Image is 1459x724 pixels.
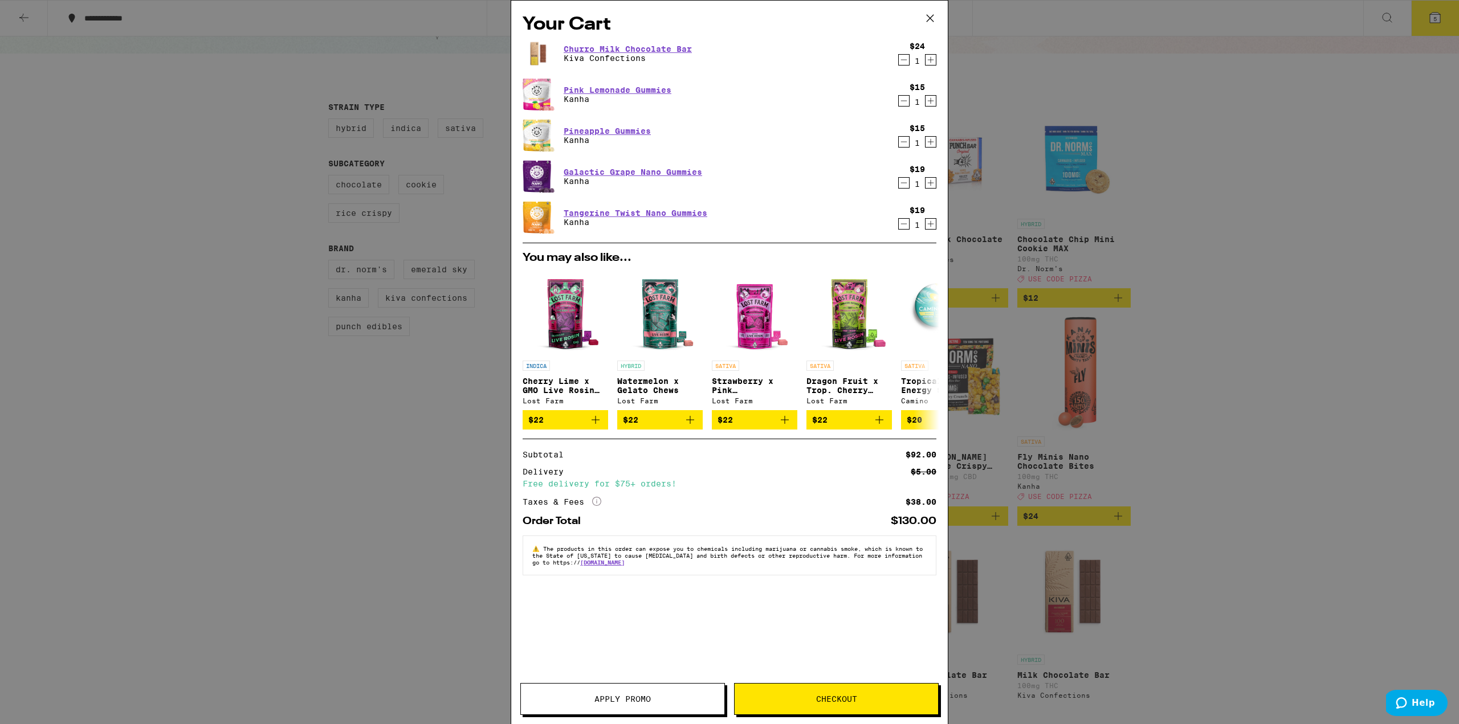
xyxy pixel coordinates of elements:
div: $19 [910,206,925,215]
div: Free delivery for $75+ orders! [523,480,936,488]
div: 1 [910,97,925,107]
span: $20 [907,415,922,424]
span: The products in this order can expose you to chemicals including marijuana or cannabis smoke, whi... [532,545,923,566]
p: Kanha [564,218,707,227]
div: Subtotal [523,451,572,459]
div: $130.00 [891,516,936,526]
img: Kanha - Tangerine Twist Nano Gummies [523,201,555,235]
div: 1 [910,138,925,148]
div: Lost Farm [806,397,892,404]
div: Lost Farm [523,397,608,404]
span: $22 [623,415,638,424]
a: Churro Milk Chocolate Bar [564,44,692,54]
div: Camino [901,397,987,404]
span: ⚠️ [532,545,543,552]
p: SATIVA [806,361,834,371]
button: Increment [925,136,936,148]
div: 1 [910,179,925,189]
button: Decrement [898,54,910,66]
button: Add to bag [712,410,797,430]
button: Decrement [898,177,910,189]
p: HYBRID [617,361,645,371]
div: Order Total [523,516,589,526]
span: Apply Promo [594,695,651,703]
p: Kiva Confections [564,54,692,63]
p: Kanha [564,95,671,104]
img: Kanha - Galactic Grape Nano Gummies [523,159,555,194]
p: Watermelon x Gelato Chews [617,377,703,395]
p: Kanha [564,177,702,186]
div: $92.00 [906,451,936,459]
img: Kiva Confections - Churro Milk Chocolate Bar [523,38,555,69]
div: $15 [910,83,925,92]
img: Lost Farm - Watermelon x Gelato Chews [617,269,703,355]
span: $22 [718,415,733,424]
button: Add to bag [523,410,608,430]
p: Strawberry x Pink [DEMOGRAPHIC_DATA] Live Resin Chews - 100mg [712,377,797,395]
p: Tropical Burst Energy Sour Gummies [901,377,987,395]
div: Lost Farm [712,397,797,404]
button: Decrement [898,136,910,148]
a: Pink Lemonade Gummies [564,85,671,95]
p: Cherry Lime x GMO Live Rosin Chews [523,377,608,395]
p: Dragon Fruit x Trop. Cherry Live Rosin Chews [806,377,892,395]
h2: Your Cart [523,12,936,38]
span: Checkout [816,695,857,703]
p: INDICA [523,361,550,371]
img: Kanha - Pink Lemonade Gummies [523,77,555,112]
div: Lost Farm [617,397,703,404]
button: Decrement [898,218,910,230]
img: Lost Farm - Dragon Fruit x Trop. Cherry Live Rosin Chews [806,269,892,355]
button: Checkout [734,683,939,715]
div: $15 [910,124,925,133]
a: Open page for Tropical Burst Energy Sour Gummies from Camino [901,269,987,410]
img: Kanha - Pineapple Gummies [523,118,555,153]
div: Taxes & Fees [523,497,601,507]
div: $19 [910,165,925,174]
a: Galactic Grape Nano Gummies [564,167,702,177]
a: Pineapple Gummies [564,126,651,136]
img: Lost Farm - Strawberry x Pink Jesus Live Resin Chews - 100mg [712,269,797,355]
a: Open page for Watermelon x Gelato Chews from Lost Farm [617,269,703,410]
p: Kanha [564,136,651,145]
img: Lost Farm - Cherry Lime x GMO Live Rosin Chews [523,269,608,355]
p: SATIVA [712,361,739,371]
p: SATIVA [901,361,928,371]
div: $38.00 [906,498,936,506]
div: $5.00 [911,468,936,476]
a: Open page for Strawberry x Pink Jesus Live Resin Chews - 100mg from Lost Farm [712,269,797,410]
a: Open page for Cherry Lime x GMO Live Rosin Chews from Lost Farm [523,269,608,410]
button: Increment [925,177,936,189]
a: [DOMAIN_NAME] [580,559,625,566]
button: Increment [925,95,936,107]
button: Add to bag [617,410,703,430]
button: Increment [925,218,936,230]
img: Camino - Tropical Burst Energy Sour Gummies [901,269,987,355]
button: Add to bag [901,410,987,430]
div: $24 [910,42,925,51]
span: $22 [528,415,544,424]
button: Increment [925,54,936,66]
button: Apply Promo [520,683,725,715]
button: Add to bag [806,410,892,430]
div: 1 [910,220,925,230]
button: Decrement [898,95,910,107]
a: Open page for Dragon Fruit x Trop. Cherry Live Rosin Chews from Lost Farm [806,269,892,410]
span: $22 [812,415,828,424]
iframe: Opens a widget where you can find more information [1386,690,1448,718]
div: 1 [910,56,925,66]
div: Delivery [523,468,572,476]
a: Tangerine Twist Nano Gummies [564,208,707,218]
h2: You may also like... [523,252,936,264]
